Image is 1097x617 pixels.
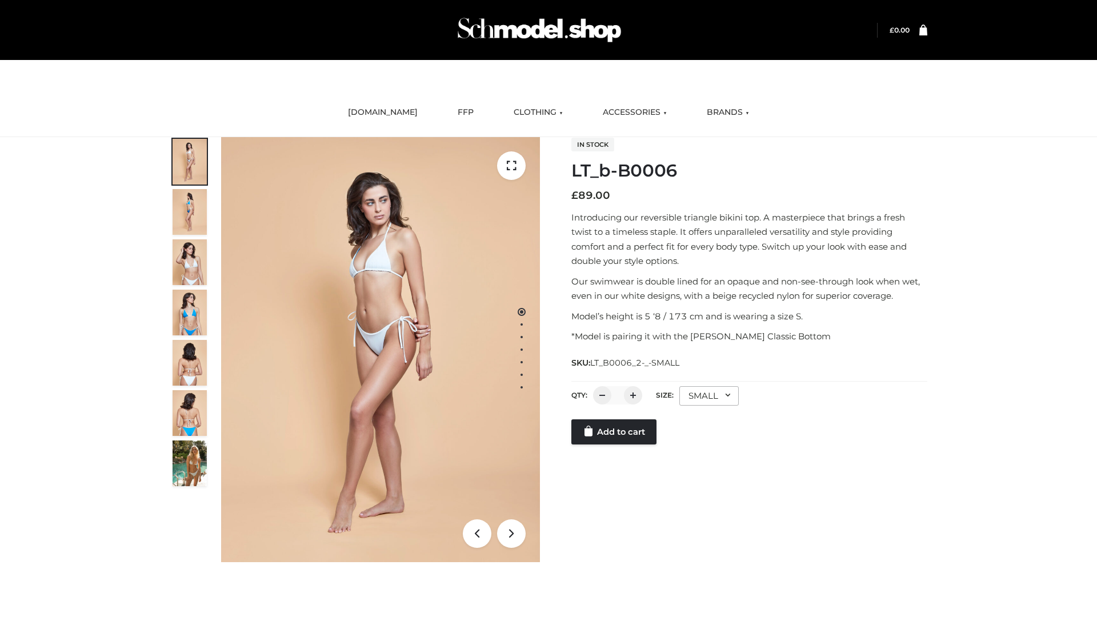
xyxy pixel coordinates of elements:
a: [DOMAIN_NAME] [339,100,426,125]
span: £ [571,189,578,202]
a: CLOTHING [505,100,571,125]
img: Schmodel Admin 964 [454,7,625,53]
p: Introducing our reversible triangle bikini top. A masterpiece that brings a fresh twist to a time... [571,210,927,269]
a: BRANDS [698,100,758,125]
bdi: 0.00 [890,26,910,34]
span: £ [890,26,894,34]
span: In stock [571,138,614,151]
p: *Model is pairing it with the [PERSON_NAME] Classic Bottom [571,329,927,344]
label: QTY: [571,391,587,399]
img: ArielClassicBikiniTop_CloudNine_AzureSky_OW114ECO_4-scaled.jpg [173,290,207,335]
a: Add to cart [571,419,656,444]
span: LT_B0006_2-_-SMALL [590,358,679,368]
img: ArielClassicBikiniTop_CloudNine_AzureSky_OW114ECO_1 [221,137,540,562]
a: ACCESSORIES [594,100,675,125]
img: ArielClassicBikiniTop_CloudNine_AzureSky_OW114ECO_2-scaled.jpg [173,189,207,235]
p: Our swimwear is double lined for an opaque and non-see-through look when wet, even in our white d... [571,274,927,303]
img: ArielClassicBikiniTop_CloudNine_AzureSky_OW114ECO_8-scaled.jpg [173,390,207,436]
img: ArielClassicBikiniTop_CloudNine_AzureSky_OW114ECO_7-scaled.jpg [173,340,207,386]
div: SMALL [679,386,739,406]
h1: LT_b-B0006 [571,161,927,181]
label: Size: [656,391,674,399]
a: FFP [449,100,482,125]
span: SKU: [571,356,680,370]
img: Arieltop_CloudNine_AzureSky2.jpg [173,440,207,486]
img: ArielClassicBikiniTop_CloudNine_AzureSky_OW114ECO_1-scaled.jpg [173,139,207,185]
p: Model’s height is 5 ‘8 / 173 cm and is wearing a size S. [571,309,927,324]
a: £0.00 [890,26,910,34]
bdi: 89.00 [571,189,610,202]
img: ArielClassicBikiniTop_CloudNine_AzureSky_OW114ECO_3-scaled.jpg [173,239,207,285]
